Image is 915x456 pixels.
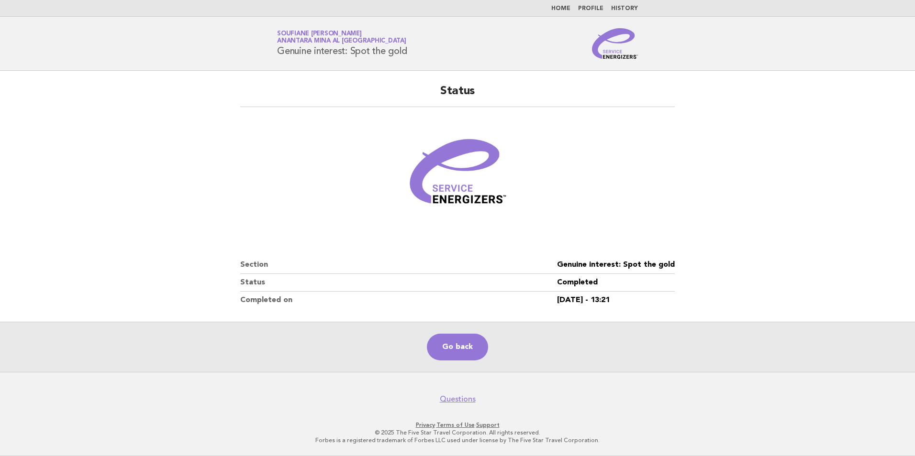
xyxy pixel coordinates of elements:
p: © 2025 The Five Star Travel Corporation. All rights reserved. [165,429,750,436]
p: · · [165,421,750,429]
a: Privacy [416,422,435,428]
img: Verified [400,119,515,233]
dt: Completed on [240,292,557,309]
a: History [611,6,638,11]
a: Questions [440,394,476,404]
p: Forbes is a registered trademark of Forbes LLC used under license by The Five Star Travel Corpora... [165,436,750,444]
a: Terms of Use [436,422,475,428]
img: Service Energizers [592,28,638,59]
dt: Status [240,274,557,292]
a: Go back [427,334,488,360]
a: Support [476,422,500,428]
dt: Section [240,256,557,274]
a: Soufiane [PERSON_NAME]Anantara Mina al [GEOGRAPHIC_DATA] [277,31,406,44]
dd: Completed [557,274,675,292]
h2: Status [240,84,675,107]
a: Home [551,6,570,11]
span: Anantara Mina al [GEOGRAPHIC_DATA] [277,38,406,44]
a: Profile [578,6,603,11]
h1: Genuine interest: Spot the gold [277,31,407,56]
dd: Genuine interest: Spot the gold [557,256,675,274]
dd: [DATE] - 13:21 [557,292,675,309]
